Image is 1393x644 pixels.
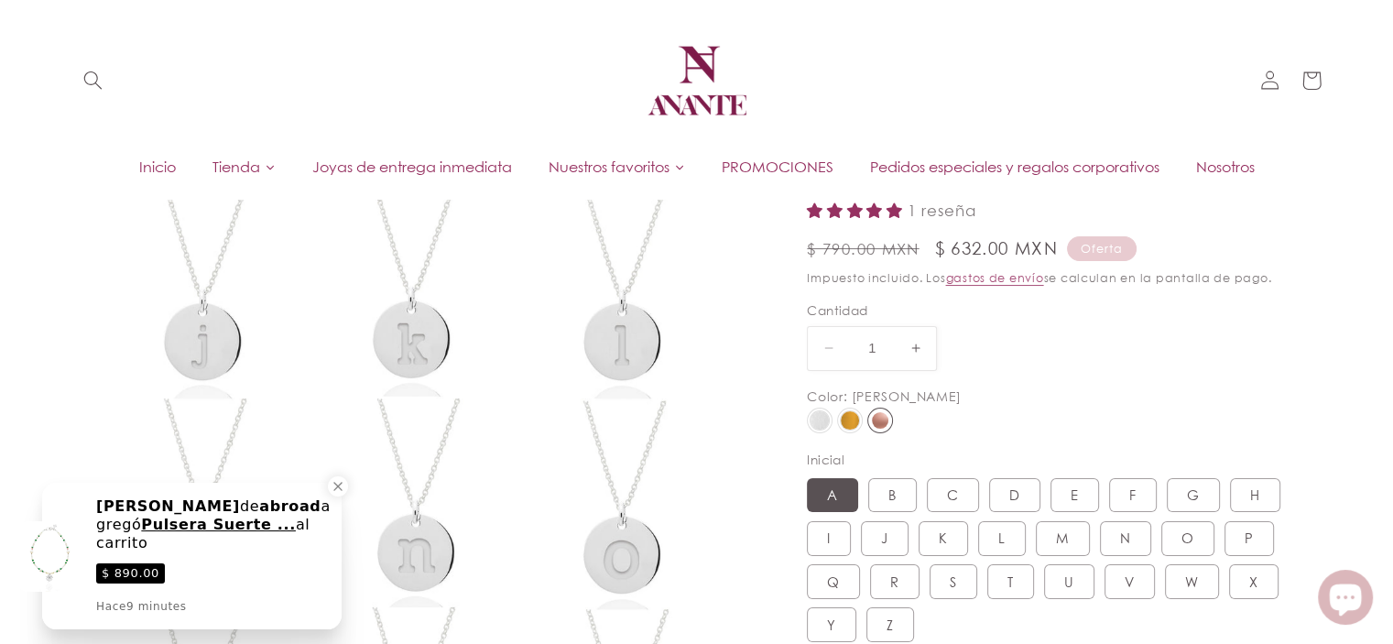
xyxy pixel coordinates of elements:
[96,497,331,552] div: de agregó al carrito
[807,301,1230,320] label: Cantidad
[908,201,975,220] span: 1 reseña
[978,521,1026,556] label: L
[96,598,187,615] div: Hace
[807,478,858,513] label: A
[919,521,968,556] label: K
[722,157,833,177] span: PROMOCIONES
[703,153,852,180] a: PROMOCIONES
[96,563,165,584] span: $ 890.00
[642,26,752,136] img: Anante Joyería | Diseño mexicano
[549,157,669,177] span: Nuestros favoritos
[212,157,260,177] span: Tienda
[927,478,979,513] label: C
[138,600,187,613] span: minutes
[1312,570,1378,629] inbox-online-store-chat: Chat de la tienda online Shopify
[807,521,851,556] label: I
[15,521,85,592] img: ImagePreview
[635,18,759,143] a: Anante Joyería | Diseño mexicano
[807,607,856,642] label: Y
[1165,564,1219,599] label: W
[1100,521,1151,556] label: N
[807,201,908,220] span: 5.00 stars
[259,497,321,515] span: abroad
[1067,236,1137,260] span: Oferta
[96,497,240,515] span: [PERSON_NAME]
[1105,564,1155,599] label: V
[126,600,134,613] span: 9
[870,564,920,599] label: R
[530,153,703,180] a: Nuestros favoritos
[945,270,1043,285] a: gastos de envío
[807,564,860,599] label: Q
[1050,478,1099,513] label: E
[868,478,917,513] label: B
[1109,478,1157,513] label: F
[1229,564,1279,599] label: X
[139,157,176,177] span: Inicio
[807,268,1322,288] div: Impuesto incluido. Los se calculan en la pantalla de pago.
[1167,478,1220,513] label: G
[1161,521,1214,556] label: O
[930,564,977,599] label: S
[1044,564,1094,599] label: U
[1196,157,1255,177] span: Nosotros
[843,386,961,409] div: : [PERSON_NAME]
[312,157,512,177] span: Joyas de entrega inmediata
[807,451,846,469] legend: Inicial
[71,60,114,102] summary: Búsqueda
[987,564,1034,599] label: T
[989,478,1040,513] label: D
[121,153,194,180] a: Inicio
[866,607,914,642] label: Z
[1224,521,1274,556] label: P
[1178,153,1273,180] a: Nosotros
[935,236,1058,262] span: $ 632.00 MXN
[294,153,530,180] a: Joyas de entrega inmediata
[807,386,843,409] div: Color
[1036,521,1090,556] label: M
[861,521,909,556] label: J
[1230,478,1280,513] label: H
[194,153,294,180] a: Tienda
[870,157,1159,177] span: Pedidos especiales y regalos corporativos
[852,153,1178,180] a: Pedidos especiales y regalos corporativos
[141,516,296,533] span: Pulsera Suerte ...
[807,238,919,261] s: $ 790.00 MXN
[328,476,348,497] div: Close a notification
